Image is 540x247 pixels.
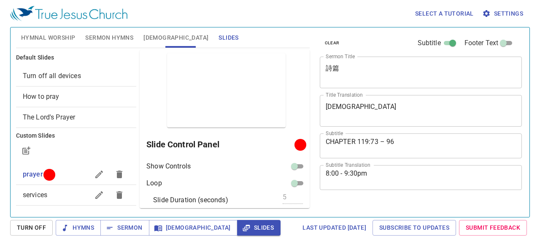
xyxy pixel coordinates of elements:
[415,8,474,19] span: Select a tutorial
[16,131,136,141] h6: Custom Slides
[146,161,191,171] p: Show Controls
[85,33,133,43] span: Sermon Hymns
[464,38,499,48] span: Footer Text
[23,113,76,121] span: [object Object]
[62,223,94,233] span: Hymns
[373,220,456,236] a: Subscribe to Updates
[16,66,136,86] div: Turn off all devices
[379,223,449,233] span: Subscribe to Updates
[56,220,101,236] button: Hymns
[149,220,238,236] button: [DEMOGRAPHIC_DATA]
[481,6,526,22] button: Settings
[107,223,142,233] span: Sermon
[10,220,53,236] button: Turn Off
[143,33,208,43] span: [DEMOGRAPHIC_DATA]
[156,223,231,233] span: [DEMOGRAPHIC_DATA]
[244,223,274,233] span: Slides
[10,6,127,21] img: True Jesus Church
[326,169,516,185] textarea: 8:00 - 9:30pm
[23,72,81,80] span: [object Object]
[23,191,47,199] span: services
[219,33,238,43] span: Slides
[146,178,162,188] p: Loop
[484,8,523,19] span: Settings
[16,53,136,62] h6: Default Slides
[153,195,228,205] p: Slide Duration (seconds)
[326,138,516,154] textarea: CHAPTER 119:73 – 96
[100,220,149,236] button: Sermon
[16,206,136,226] div: specials
[23,170,43,178] span: prayer
[459,220,527,236] a: Submit Feedback
[17,223,46,233] span: Turn Off
[325,39,340,47] span: clear
[326,103,516,119] textarea: [DEMOGRAPHIC_DATA]
[16,164,136,185] div: prayer
[146,138,297,151] h6: Slide Control Panel
[16,107,136,128] div: The Lord's Prayer
[299,220,370,236] a: Last updated [DATE]
[466,223,520,233] span: Submit Feedback
[21,33,76,43] span: Hymnal Worship
[326,64,516,80] textarea: 詩篇
[418,38,441,48] span: Subtitle
[320,38,345,48] button: clear
[16,185,136,205] div: services
[302,223,366,233] span: Last updated [DATE]
[23,92,59,100] span: [object Object]
[412,6,477,22] button: Select a tutorial
[16,87,136,107] div: How to pray
[237,220,281,236] button: Slides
